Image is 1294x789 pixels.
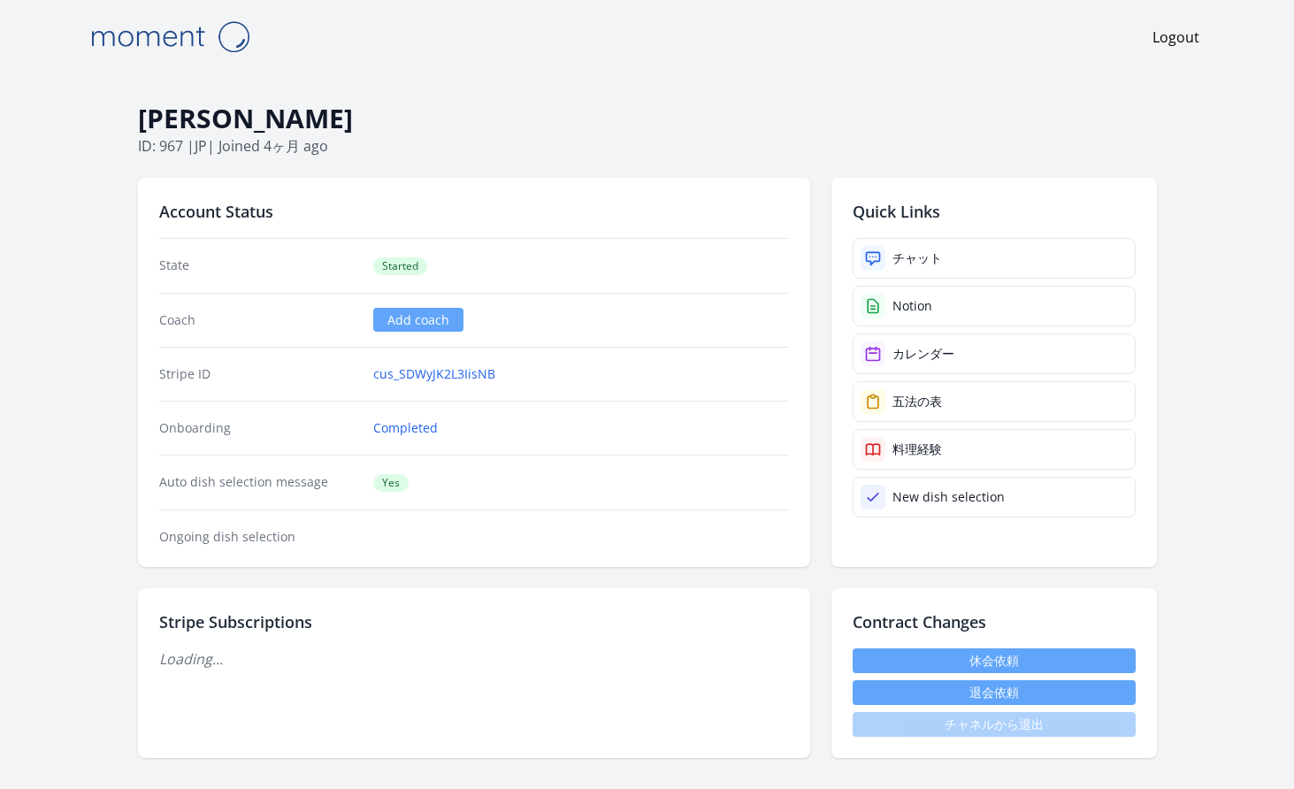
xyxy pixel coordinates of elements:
a: cus_SDWyJK2L3IisNB [373,365,495,383]
div: New dish selection [892,488,1005,506]
a: Logout [1152,27,1199,48]
div: Notion [892,297,932,315]
a: Notion [853,286,1136,326]
a: Completed [373,419,438,437]
img: Moment [81,14,258,59]
dt: State [159,257,360,275]
span: jp [195,136,207,156]
a: 五法の表 [853,381,1136,422]
div: チャット [892,249,942,267]
a: 休会依頼 [853,648,1136,673]
h2: Stripe Subscriptions [159,609,789,634]
h1: [PERSON_NAME] [138,102,1157,135]
dt: Auto dish selection message [159,473,360,492]
a: Add coach [373,308,463,332]
a: New dish selection [853,477,1136,517]
h2: Account Status [159,199,789,224]
dt: Coach [159,311,360,329]
a: チャット [853,238,1136,279]
span: チャネルから退出 [853,712,1136,737]
h2: Contract Changes [853,609,1136,634]
h2: Quick Links [853,199,1136,224]
p: ID: 967 | | Joined 4ヶ月 ago [138,135,1157,157]
span: Yes [373,474,409,492]
div: カレンダー [892,345,954,363]
p: Loading... [159,648,789,670]
dt: Ongoing dish selection [159,528,360,546]
a: カレンダー [853,333,1136,374]
div: 五法の表 [892,393,942,410]
a: 料理経験 [853,429,1136,470]
div: 料理経験 [892,440,942,458]
dt: Onboarding [159,419,360,437]
dt: Stripe ID [159,365,360,383]
span: Started [373,257,427,275]
button: 退会依頼 [853,680,1136,705]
